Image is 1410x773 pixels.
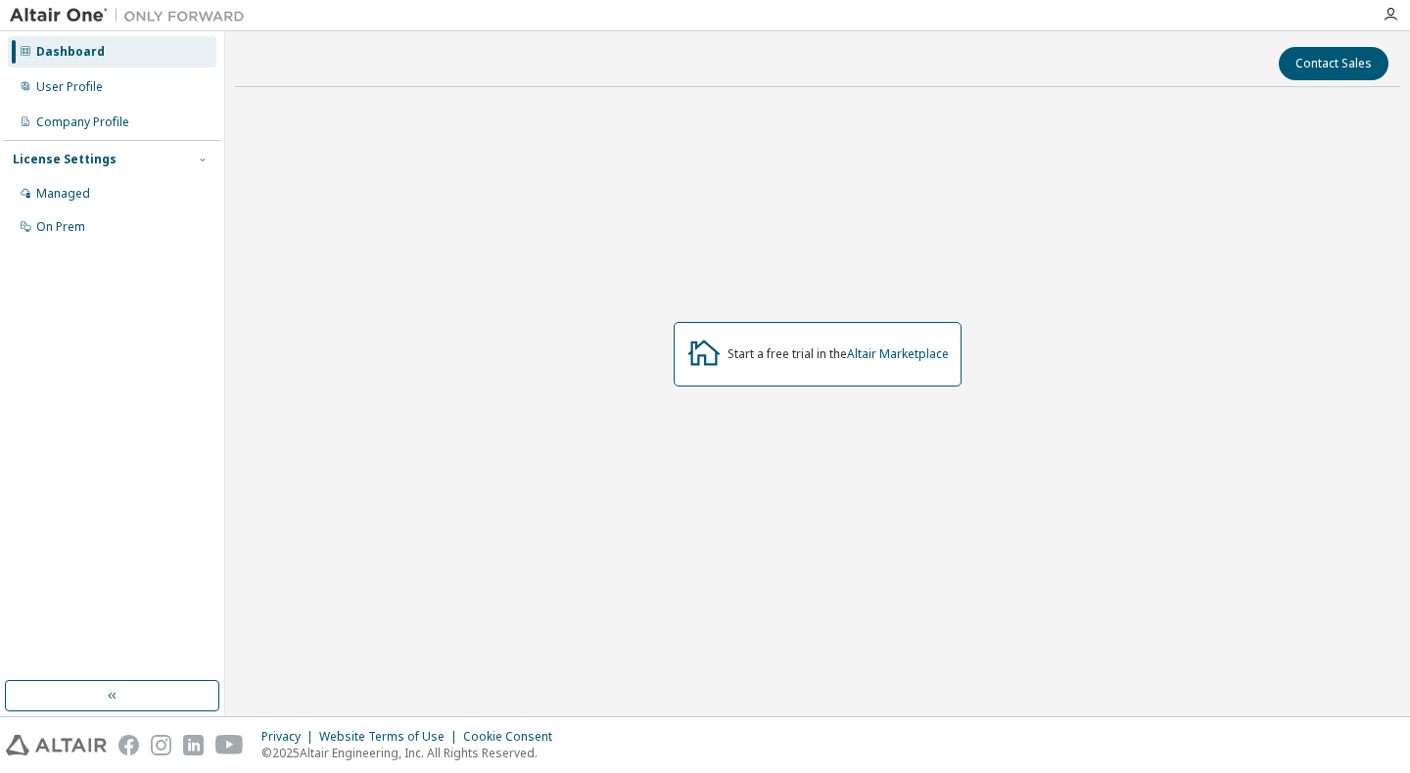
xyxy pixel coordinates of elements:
a: Altair Marketplace [847,345,949,362]
button: Contact Sales [1279,47,1388,80]
div: Privacy [261,729,319,745]
div: User Profile [36,79,103,95]
div: License Settings [13,152,117,167]
div: Cookie Consent [463,729,564,745]
p: © 2025 Altair Engineering, Inc. All Rights Reserved. [261,745,564,761]
img: altair_logo.svg [6,735,107,755]
div: Managed [36,186,90,202]
div: On Prem [36,219,85,235]
div: Website Terms of Use [319,729,463,745]
img: Altair One [10,6,255,25]
img: facebook.svg [118,735,139,755]
img: instagram.svg [151,735,171,755]
img: youtube.svg [215,735,244,755]
div: Company Profile [36,114,129,130]
div: Start a free trial in the [728,346,949,362]
div: Dashboard [36,44,105,60]
img: linkedin.svg [183,735,204,755]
